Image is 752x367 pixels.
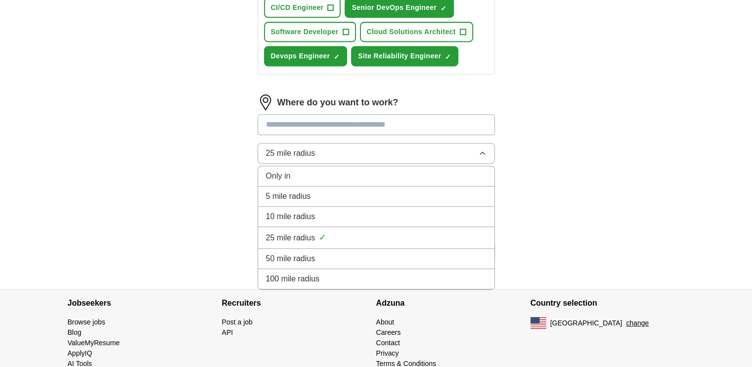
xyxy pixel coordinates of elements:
[264,22,356,42] button: Software Developer
[266,273,320,285] span: 100 mile radius
[271,27,339,37] span: Software Developer
[352,2,437,13] span: Senior DevOps Engineer
[351,46,458,66] button: Site Reliability Engineer✓
[266,211,315,223] span: 10 mile radius
[271,51,330,61] span: Devops Engineer
[258,143,495,164] button: 25 mile radius
[376,349,399,357] a: Privacy
[258,94,273,110] img: location.png
[358,51,441,61] span: Site Reliability Engineer
[266,253,315,265] span: 50 mile radius
[271,2,324,13] span: CI/CD Engineer
[626,318,649,328] button: change
[266,147,315,159] span: 25 mile radius
[68,339,120,347] a: ValueMyResume
[222,328,233,336] a: API
[277,96,398,109] label: Where do you want to work?
[531,289,685,317] h4: Country selection
[266,190,311,202] span: 5 mile radius
[360,22,473,42] button: Cloud Solutions Architect
[376,339,400,347] a: Contact
[68,328,82,336] a: Blog
[266,170,291,182] span: Only in
[68,318,105,326] a: Browse jobs
[68,349,92,357] a: ApplyIQ
[367,27,456,37] span: Cloud Solutions Architect
[264,46,348,66] button: Devops Engineer✓
[334,53,340,61] span: ✓
[445,53,451,61] span: ✓
[531,317,546,329] img: US flag
[376,318,395,326] a: About
[550,318,622,328] span: [GEOGRAPHIC_DATA]
[222,318,253,326] a: Post a job
[319,231,326,244] span: ✓
[266,232,315,244] span: 25 mile radius
[376,328,401,336] a: Careers
[441,4,446,12] span: ✓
